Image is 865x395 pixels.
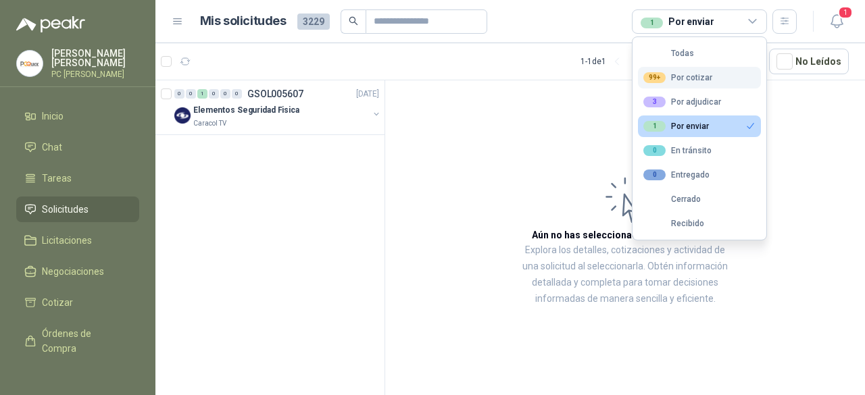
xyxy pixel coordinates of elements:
span: Cotizar [42,295,73,310]
h1: Mis solicitudes [200,11,287,31]
div: Por cotizar [643,72,712,83]
span: Órdenes de Compra [42,326,126,356]
div: 99+ [643,72,666,83]
p: [PERSON_NAME] [PERSON_NAME] [51,49,139,68]
button: 1 [824,9,849,34]
a: Inicio [16,103,139,129]
div: 3 [643,97,666,107]
p: Elementos Seguridad Fisica [193,104,299,117]
a: Tareas [16,165,139,191]
p: PC [PERSON_NAME] [51,70,139,78]
button: 0En tránsito [638,140,761,161]
span: Inicio [42,109,64,124]
div: 1 [197,89,207,99]
div: Recibido [643,219,704,228]
span: 3229 [297,14,330,30]
div: 0 [232,89,242,99]
a: Órdenes de Compra [16,321,139,361]
div: 0 [186,89,196,99]
div: Cerrado [643,194,701,204]
a: Cotizar [16,290,139,315]
img: Company Logo [17,51,43,76]
button: Cerrado [638,188,761,210]
span: search [349,16,358,26]
div: 0 [174,89,184,99]
div: 1 - 1 de 1 [580,51,649,72]
span: Tareas [42,171,72,186]
button: Todas [638,43,761,64]
div: 0 [643,169,666,180]
span: 1 [838,6,853,19]
p: Caracol TV [193,118,226,129]
img: Logo peakr [16,16,85,32]
div: 1 [643,121,666,132]
button: 1Por enviar [638,115,761,137]
span: Chat [42,140,62,155]
button: No Leídos [769,49,849,74]
img: Company Logo [174,107,191,124]
div: En tránsito [643,145,712,156]
p: GSOL005607 [247,89,303,99]
a: Chat [16,134,139,160]
div: Por enviar [641,14,714,29]
button: Recibido [638,213,761,234]
p: Explora los detalles, cotizaciones y actividad de una solicitud al seleccionarla. Obtén informaci... [520,242,730,307]
div: Por adjudicar [643,97,721,107]
button: 0Entregado [638,164,761,186]
div: 0 [220,89,230,99]
div: 1 [641,18,663,28]
div: 0 [209,89,219,99]
div: Todas [643,49,694,58]
div: 0 [643,145,666,156]
a: Licitaciones [16,228,139,253]
a: Negociaciones [16,259,139,284]
span: Solicitudes [42,202,89,217]
span: Negociaciones [42,264,104,279]
div: Por enviar [643,121,709,132]
a: 0 0 1 0 0 0 GSOL005607[DATE] Company LogoElementos Seguridad FisicaCaracol TV [174,86,382,129]
div: Entregado [643,169,710,180]
button: 3Por adjudicar [638,91,761,113]
span: Licitaciones [42,233,92,248]
a: Solicitudes [16,196,139,222]
button: 99+Por cotizar [638,67,761,88]
h3: Aún no has seleccionado niguna solicitud [532,228,718,242]
p: [DATE] [356,88,379,101]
